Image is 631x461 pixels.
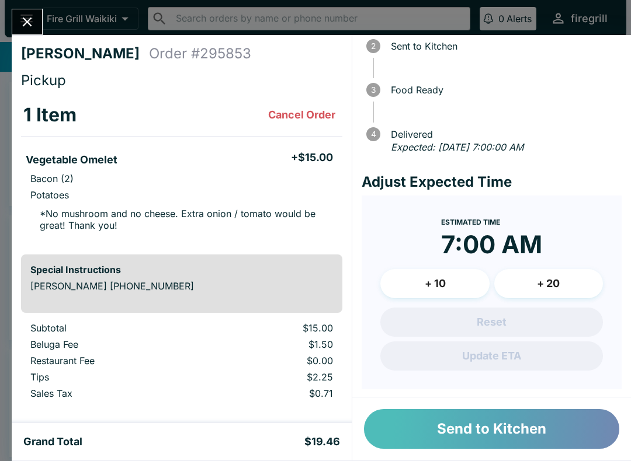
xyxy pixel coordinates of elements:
[380,269,489,298] button: + 10
[385,129,622,139] span: Delivered
[21,322,342,404] table: orders table
[371,130,376,139] text: 4
[30,387,195,399] p: Sales Tax
[385,41,622,51] span: Sent to Kitchen
[385,85,622,95] span: Food Ready
[213,371,333,383] p: $2.25
[149,45,251,62] h4: Order # 295853
[21,45,149,62] h4: [PERSON_NAME]
[12,9,42,34] button: Close
[213,387,333,399] p: $0.71
[291,151,333,165] h5: + $15.00
[30,173,74,184] p: Bacon (2)
[494,269,603,298] button: + 20
[391,141,523,153] em: Expected: [DATE] 7:00:00 AM
[264,103,340,127] button: Cancel Order
[21,94,342,245] table: orders table
[23,103,77,127] h3: 1 Item
[371,41,376,51] text: 2
[30,355,195,366] p: Restaurant Fee
[362,173,622,191] h4: Adjust Expected Time
[441,229,542,260] time: 7:00 AM
[30,322,195,334] p: Subtotal
[364,409,619,449] button: Send to Kitchen
[30,371,195,383] p: Tips
[213,322,333,334] p: $15.00
[304,435,340,449] h5: $19.46
[213,338,333,350] p: $1.50
[30,189,69,201] p: Potatoes
[23,435,82,449] h5: Grand Total
[441,218,500,226] span: Estimated Time
[30,208,333,231] p: * No mushroom and no cheese. Extra onion / tomato would be great! Thank you!
[371,85,376,95] text: 3
[213,355,333,366] p: $0.00
[30,280,333,292] p: [PERSON_NAME] [PHONE_NUMBER]
[30,264,333,275] h6: Special Instructions
[30,338,195,350] p: Beluga Fee
[21,72,66,89] span: Pickup
[26,153,117,167] h5: Vegetable Omelet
